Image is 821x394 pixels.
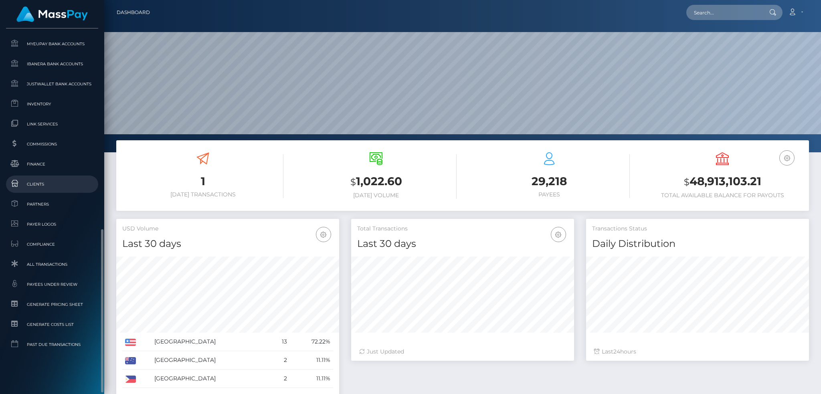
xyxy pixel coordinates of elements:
[9,260,95,269] span: All Transactions
[122,174,283,189] h3: 1
[6,135,98,153] a: Commissions
[271,351,290,370] td: 2
[6,276,98,293] a: Payees under Review
[6,55,98,73] a: Ibanera Bank Accounts
[6,115,98,133] a: Link Services
[9,99,95,109] span: Inventory
[6,196,98,213] a: Partners
[125,376,136,383] img: PH.png
[9,220,95,229] span: Payer Logos
[117,4,150,21] a: Dashboard
[6,75,98,93] a: JustWallet Bank Accounts
[9,79,95,89] span: JustWallet Bank Accounts
[16,6,88,22] img: MassPay Logo
[295,174,457,190] h3: 1,022.60
[9,139,95,149] span: Commissions
[613,348,620,355] span: 24
[6,316,98,333] a: Generate Costs List
[9,119,95,129] span: Link Services
[6,296,98,313] a: Generate Pricing Sheet
[469,174,630,189] h3: 29,218
[152,370,271,388] td: [GEOGRAPHIC_DATA]
[469,191,630,198] h6: Payees
[357,237,568,251] h4: Last 30 days
[6,156,98,173] a: Finance
[6,35,98,53] a: MyEUPay Bank Accounts
[9,39,95,48] span: MyEUPay Bank Accounts
[290,333,333,351] td: 72.22%
[592,225,803,233] h5: Transactions Status
[642,192,803,199] h6: Total Available Balance for Payouts
[9,340,95,349] span: Past Due Transactions
[686,5,762,20] input: Search...
[6,336,98,353] a: Past Due Transactions
[122,237,333,251] h4: Last 30 days
[290,370,333,388] td: 11.11%
[152,333,271,351] td: [GEOGRAPHIC_DATA]
[152,351,271,370] td: [GEOGRAPHIC_DATA]
[9,320,95,329] span: Generate Costs List
[592,237,803,251] h4: Daily Distribution
[9,200,95,209] span: Partners
[295,192,457,199] h6: [DATE] Volume
[9,180,95,189] span: Clients
[290,351,333,370] td: 11.11%
[6,236,98,253] a: Compliance
[9,240,95,249] span: Compliance
[271,370,290,388] td: 2
[357,225,568,233] h5: Total Transactions
[684,176,690,188] small: $
[9,300,95,309] span: Generate Pricing Sheet
[125,339,136,346] img: US.png
[6,176,98,193] a: Clients
[122,225,333,233] h5: USD Volume
[9,280,95,289] span: Payees under Review
[9,59,95,69] span: Ibanera Bank Accounts
[6,216,98,233] a: Payer Logos
[594,348,801,356] div: Last hours
[9,160,95,169] span: Finance
[271,333,290,351] td: 13
[125,357,136,364] img: AU.png
[642,174,803,190] h3: 48,913,103.21
[122,191,283,198] h6: [DATE] Transactions
[350,176,356,188] small: $
[6,95,98,113] a: Inventory
[359,348,566,356] div: Just Updated
[6,256,98,273] a: All Transactions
